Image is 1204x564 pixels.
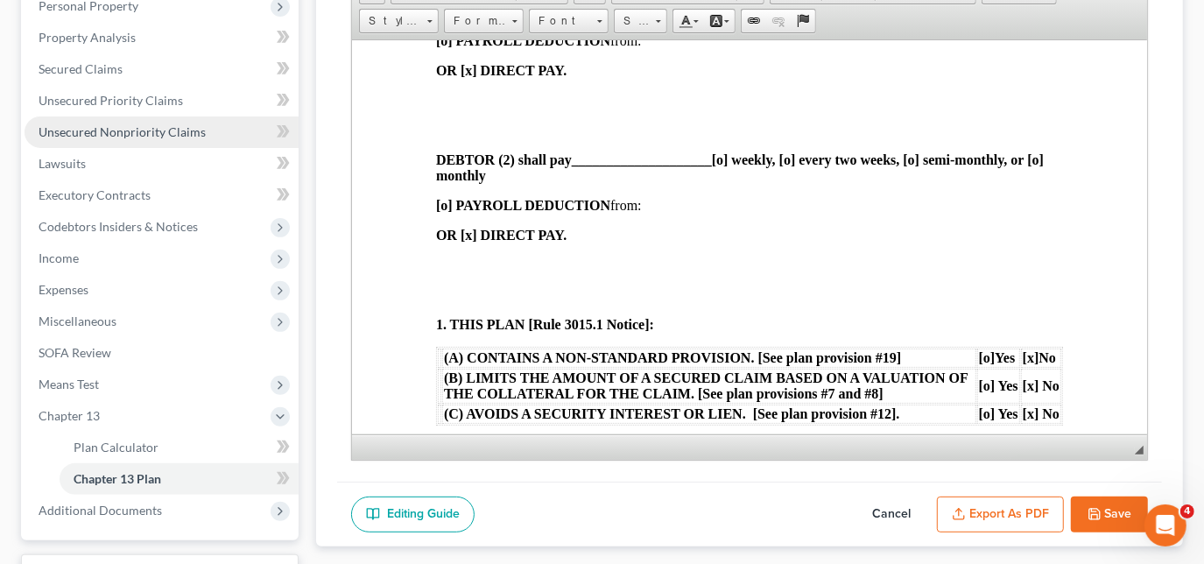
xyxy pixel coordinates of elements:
span: 4 [1180,504,1194,518]
span: No [671,310,704,325]
span: Chapter 13 Plan [74,471,161,486]
iframe: Intercom live chat [1144,504,1186,546]
span: (C) AVOIDS A SECURITY INTEREST OR LIEN. [See plan provision #12]. [92,366,548,381]
p: from: [84,158,711,173]
span: [x] No [671,338,708,353]
span: [o] Yes [627,338,666,353]
span: Unsecured Nonpriority Claims [39,124,206,139]
a: Executory Contracts [25,180,299,211]
span: Size [615,10,650,32]
a: Anchor [791,10,815,32]
span: Means Test [39,377,99,391]
span: (A) CONTAINS A NON-STANDARD PROVISION. [See plan provision #19] [92,310,549,325]
span: Styles [360,10,421,32]
button: Export as PDF [937,497,1064,533]
strong: DEBTOR (2) shall pay [o] weekly, [o] every two weeks, [o] semi-monthly, or [o] monthly [84,112,692,143]
a: Link [742,10,766,32]
a: Styles [359,9,439,33]
span: Property Analysis [39,30,136,45]
strong: OR [x] DIRECT PAY. [84,187,215,202]
strong: OR [x] DIRECT PAY. [84,23,215,38]
span: Yes [627,310,664,325]
a: SOFA Review [25,337,299,369]
span: Codebtors Insiders & Notices [39,219,198,234]
span: Executory Contracts [39,187,151,202]
span: [x] [671,310,687,325]
a: Unsecured Priority Claims [25,85,299,116]
span: Secured Claims [39,61,123,76]
a: Font [529,9,609,33]
span: Additional Documents [39,503,162,518]
span: Font [530,10,591,32]
span: [o] Yes [627,366,666,381]
a: Chapter 13 Plan [60,463,299,495]
a: Editing Guide [351,497,475,533]
span: Plan Calculator [74,440,158,455]
a: Property Analysis [25,22,299,53]
span: Lawsuits [39,156,86,171]
span: Expenses [39,282,88,297]
a: Unsecured Nonpriority Claims [25,116,299,148]
iframe: Rich Text Editor, document-ckeditor [352,40,1147,434]
span: 1. THIS PLAN [Rule 3015.1 Notice]: [84,277,302,292]
span: Income [39,250,79,265]
button: Cancel [853,497,930,533]
a: Plan Calculator [60,432,299,463]
a: Unlink [766,10,791,32]
span: Chapter 13 [39,408,100,423]
a: Text Color [673,10,704,32]
span: [x] No [671,366,708,381]
a: Secured Claims [25,53,299,85]
a: Size [614,9,667,33]
span: (B) LIMITS THE AMOUNT OF A SECURED CLAIM BASED ON A VALUATION OF THE COLLATERAL FOR THE CLAIM. [S... [92,330,616,361]
span: SOFA Review [39,345,111,360]
a: Lawsuits [25,148,299,180]
span: Unsecured Priority Claims [39,93,183,108]
a: Format [444,9,524,33]
span: ____________________ [220,112,360,127]
span: Format [445,10,506,32]
span: [o] [627,310,644,325]
span: Miscellaneous [39,314,116,328]
button: Save [1071,497,1148,533]
a: Background Color [704,10,735,32]
strong: [o] PAYROLL DEDUCTION [84,158,258,173]
span: Resize [1135,446,1144,455]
